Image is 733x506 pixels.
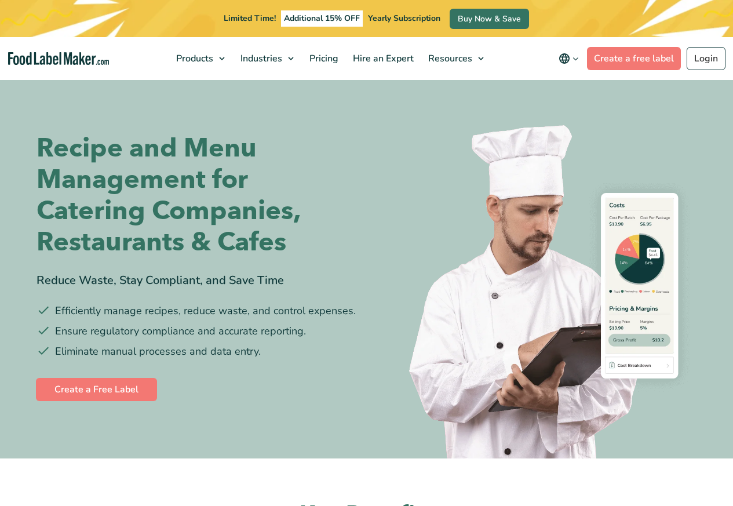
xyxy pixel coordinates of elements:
[587,47,681,70] a: Create a free label
[349,52,415,65] span: Hire an Expert
[37,303,358,319] li: Efficiently manage recipes, reduce waste, and control expenses.
[302,37,343,80] a: Pricing
[173,52,214,65] span: Products
[37,344,358,359] li: Eliminate manual processes and data entry.
[169,37,231,80] a: Products
[368,13,440,24] span: Yearly Subscription
[421,37,490,80] a: Resources
[425,52,473,65] span: Resources
[37,272,358,289] div: Reduce Waste, Stay Compliant, and Save Time
[37,133,358,258] h1: Recipe and Menu Management for Catering Companies, Restaurants & Cafes
[37,323,358,339] li: Ensure regulatory compliance and accurate reporting.
[224,13,276,24] span: Limited Time!
[450,9,529,29] a: Buy Now & Save
[346,37,418,80] a: Hire an Expert
[687,47,725,70] a: Login
[36,378,157,401] a: Create a Free Label
[237,52,283,65] span: Industries
[234,37,300,80] a: Industries
[281,10,363,27] span: Additional 15% OFF
[306,52,340,65] span: Pricing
